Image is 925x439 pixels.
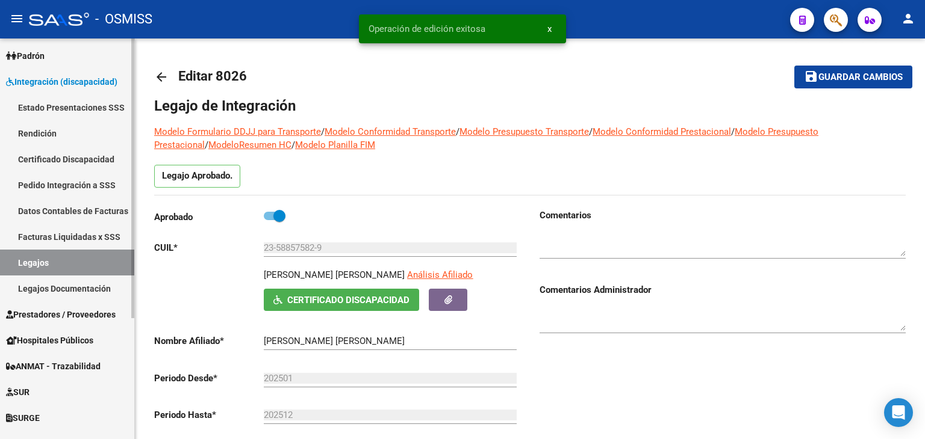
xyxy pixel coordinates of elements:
span: Guardar cambios [818,72,903,83]
span: Hospitales Públicos [6,334,93,347]
a: ModeloResumen HC [208,140,291,150]
a: Modelo Presupuesto Transporte [459,126,589,137]
p: Legajo Aprobado. [154,165,240,188]
p: CUIL [154,241,264,254]
mat-icon: save [804,69,818,84]
a: Modelo Formulario DDJJ para Transporte [154,126,321,137]
span: ANMAT - Trazabilidad [6,360,101,373]
span: Análisis Afiliado [407,269,473,280]
button: x [538,18,561,40]
span: Prestadores / Proveedores [6,308,116,321]
h3: Comentarios Administrador [540,283,906,296]
span: - OSMISS [95,6,152,32]
span: Certificado Discapacidad [287,295,410,305]
span: x [547,23,552,34]
mat-icon: menu [10,11,24,26]
p: Nombre Afiliado [154,334,264,348]
mat-icon: person [901,11,915,26]
button: Certificado Discapacidad [264,289,419,311]
h1: Legajo de Integración [154,96,906,115]
span: Padrón [6,49,45,63]
button: Guardar cambios [794,66,912,88]
p: Aprobado [154,210,264,224]
p: [PERSON_NAME] [PERSON_NAME] [264,268,405,281]
span: SURGE [6,411,40,425]
a: Modelo Conformidad Prestacional [593,126,731,137]
h3: Comentarios [540,209,906,222]
span: Integración (discapacidad) [6,75,117,88]
span: SUR [6,385,30,399]
span: Editar 8026 [178,69,247,84]
span: Operación de edición exitosa [369,23,485,35]
a: Modelo Planilla FIM [295,140,375,150]
p: Periodo Desde [154,372,264,385]
a: Modelo Conformidad Transporte [325,126,456,137]
p: Periodo Hasta [154,408,264,422]
mat-icon: arrow_back [154,70,169,84]
div: Open Intercom Messenger [884,398,913,427]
